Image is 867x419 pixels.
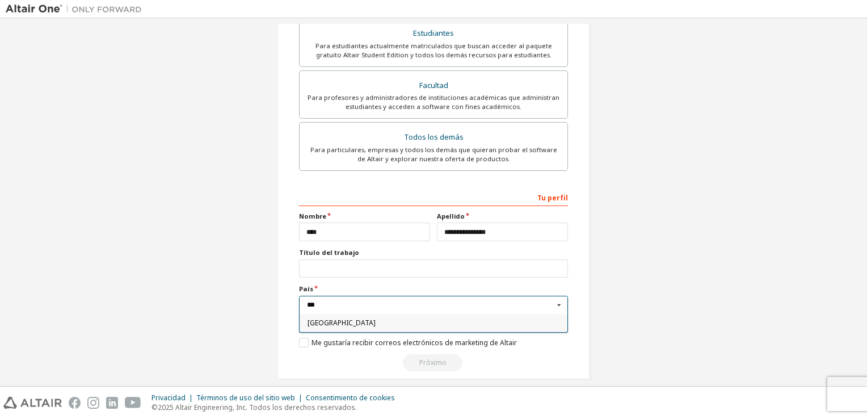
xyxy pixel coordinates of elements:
font: 2025 Altair Engineering, Inc. Todos los derechos reservados. [158,403,357,412]
span: [GEOGRAPHIC_DATA] [308,320,560,326]
div: Términos de uso del sitio web [196,393,306,403]
p: © [151,403,402,412]
label: Apellido [437,212,568,221]
label: Nombre [299,212,430,221]
label: Título del trabajo [299,248,568,257]
div: Consentimiento de cookies [306,393,402,403]
label: Me gustaría recibir correos electrónicos de marketing de Altair [299,338,517,347]
label: País [299,284,568,294]
img: Altair Uno [6,3,148,15]
img: facebook.svg [69,397,81,409]
img: youtube.svg [125,397,141,409]
div: Para estudiantes actualmente matriculados que buscan acceder al paquete gratuito Altair Student E... [306,41,561,60]
div: Read and acccept EULA to continue [299,354,568,371]
div: Para profesores y administradores de instituciones académicas que administran estudiantes y acced... [306,93,561,111]
div: Facultad [306,78,561,94]
div: Todos los demás [306,129,561,145]
div: Privacidad [151,393,196,403]
div: Tu perfil [299,188,568,206]
img: instagram.svg [87,397,99,409]
div: Para particulares, empresas y todos los demás que quieran probar el software de Altair y explorar... [306,145,561,164]
div: Estudiantes [306,26,561,41]
img: altair_logo.svg [3,397,62,409]
img: linkedin.svg [106,397,118,409]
